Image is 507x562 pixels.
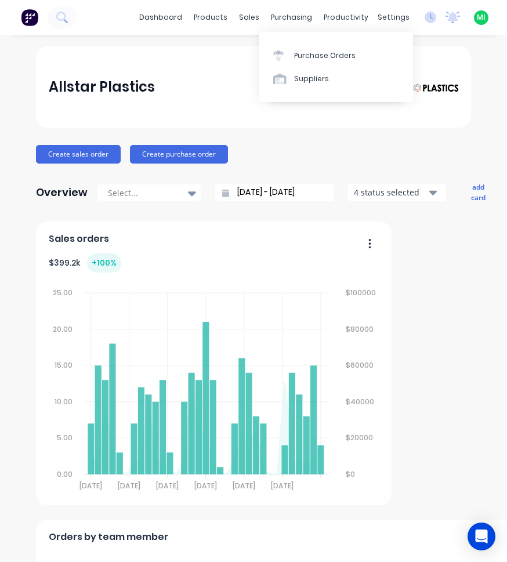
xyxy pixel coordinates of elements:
[294,74,329,84] div: Suppliers
[49,530,168,544] span: Orders by team member
[156,481,179,491] tspan: [DATE]
[477,12,486,23] span: MI
[233,481,255,491] tspan: [DATE]
[133,9,188,26] a: dashboard
[130,145,228,164] button: Create purchase order
[265,9,318,26] div: purchasing
[87,253,121,273] div: + 100 %
[468,523,495,550] div: Open Intercom Messenger
[57,433,73,443] tspan: 5.00
[463,180,493,205] button: add card
[57,469,73,479] tspan: 0.00
[347,184,446,201] button: 4 status selected
[188,9,233,26] div: products
[53,324,73,334] tspan: 20.00
[271,481,294,491] tspan: [DATE]
[36,181,88,204] div: Overview
[36,145,121,164] button: Create sales order
[194,481,217,491] tspan: [DATE]
[118,481,140,491] tspan: [DATE]
[294,50,356,61] div: Purchase Orders
[49,253,121,273] div: $ 399.2k
[345,360,373,370] tspan: $60000
[372,9,415,26] div: settings
[259,67,413,90] a: Suppliers
[377,84,458,93] img: Allstar Plastics
[21,9,38,26] img: Factory
[259,43,413,67] a: Purchase Orders
[318,9,374,26] div: productivity
[345,397,374,407] tspan: $40000
[345,433,372,443] tspan: $20000
[354,186,427,198] div: 4 status selected
[49,232,109,246] span: Sales orders
[345,324,373,334] tspan: $80000
[345,288,375,298] tspan: $100000
[53,288,73,298] tspan: 25.00
[233,9,265,26] div: sales
[49,75,155,99] div: Allstar Plastics
[55,397,73,407] tspan: 10.00
[79,481,102,491] tspan: [DATE]
[55,360,73,370] tspan: 15.00
[345,469,354,479] tspan: $0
